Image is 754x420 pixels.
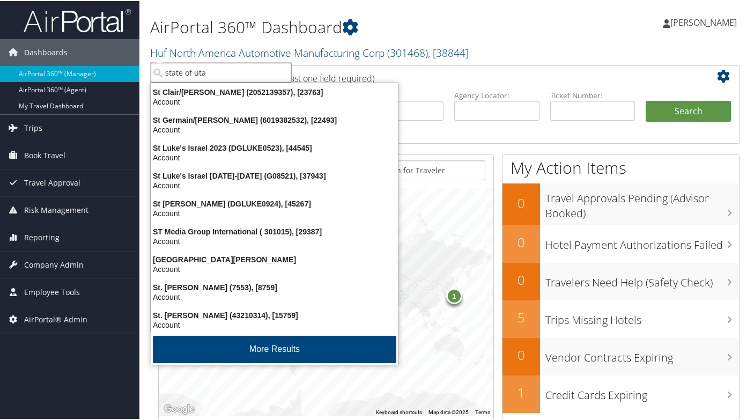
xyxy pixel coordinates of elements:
[145,180,404,189] div: Account
[145,208,404,217] div: Account
[502,232,540,250] h2: 0
[145,263,404,273] div: Account
[502,337,739,374] a: 0Vendor Contracts Expiring
[545,231,739,252] h3: Hotel Payment Authorizations Failed
[151,62,292,82] input: Search Accounts
[161,401,197,415] img: Google
[502,307,540,326] h2: 5
[24,196,88,223] span: Risk Management
[161,401,197,415] a: Open this area in Google Maps (opens a new window)
[153,335,396,362] button: More Results
[545,344,739,364] h3: Vendor Contracts Expiring
[545,306,739,327] h3: Trips Missing Hotels
[387,45,428,59] span: ( 301468 )
[428,408,469,414] span: Map data ©2025
[550,89,635,100] label: Ticket Number:
[454,89,539,100] label: Agency Locator:
[145,86,404,96] div: St Clair/[PERSON_NAME] (2052139357), [23763]
[502,262,739,299] a: 0Travelers Need Help (Safety Check)
[362,159,485,179] input: Search for Traveler
[502,156,739,178] h1: My Action Items
[150,15,549,38] h1: AirPortal 360™ Dashboard
[145,254,404,263] div: [GEOGRAPHIC_DATA][PERSON_NAME]
[502,224,739,262] a: 0Hotel Payment Authorizations Failed
[145,198,404,208] div: St [PERSON_NAME] (DGLUKE0924), [45267]
[24,305,87,332] span: AirPortal® Admin
[502,299,739,337] a: 5Trips Missing Hotels
[24,278,80,305] span: Employee Tools
[502,382,540,401] h2: 1
[545,185,739,220] h3: Travel Approvals Pending (Advisor Booked)
[24,250,84,277] span: Company Admin
[145,282,404,291] div: St. [PERSON_NAME] (7553), [8759]
[272,71,374,83] span: (at least one field required)
[24,114,42,141] span: Trips
[670,16,737,27] span: [PERSON_NAME]
[145,319,404,329] div: Account
[150,45,469,59] a: Huf North America Automotive Manufacturing Corp
[663,5,748,38] a: [PERSON_NAME]
[502,345,540,363] h2: 0
[145,226,404,235] div: ST Media Group International ( 301015), [29387]
[24,168,80,195] span: Travel Approval
[145,170,404,180] div: St Luke's Israel [DATE]-[DATE] (G08521), [37943]
[167,67,683,85] h2: Airtinerary Lookup
[24,38,68,65] span: Dashboards
[145,152,404,161] div: Account
[145,142,404,152] div: St Luke's Israel 2023 (DGLUKE0523), [44545]
[502,193,540,211] h2: 0
[545,269,739,289] h3: Travelers Need Help (Safety Check)
[502,182,739,224] a: 0Travel Approvals Pending (Advisor Booked)
[24,141,65,168] span: Book Travel
[24,223,60,250] span: Reporting
[502,270,540,288] h2: 0
[145,114,404,124] div: St Germain/[PERSON_NAME] (6019382532), [22493]
[475,408,490,414] a: Terms (opens in new tab)
[145,235,404,245] div: Account
[145,291,404,301] div: Account
[428,45,469,59] span: , [ 38844 ]
[376,408,422,415] button: Keyboard shortcuts
[145,96,404,106] div: Account
[446,287,462,303] div: 1
[358,89,443,100] label: Last Name:
[646,100,731,121] button: Search
[502,374,739,412] a: 1Credit Cards Expiring
[145,310,404,319] div: St. [PERSON_NAME] (43210314), [15759]
[24,7,131,32] img: airportal-logo.png
[545,381,739,402] h3: Credit Cards Expiring
[145,124,404,134] div: Account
